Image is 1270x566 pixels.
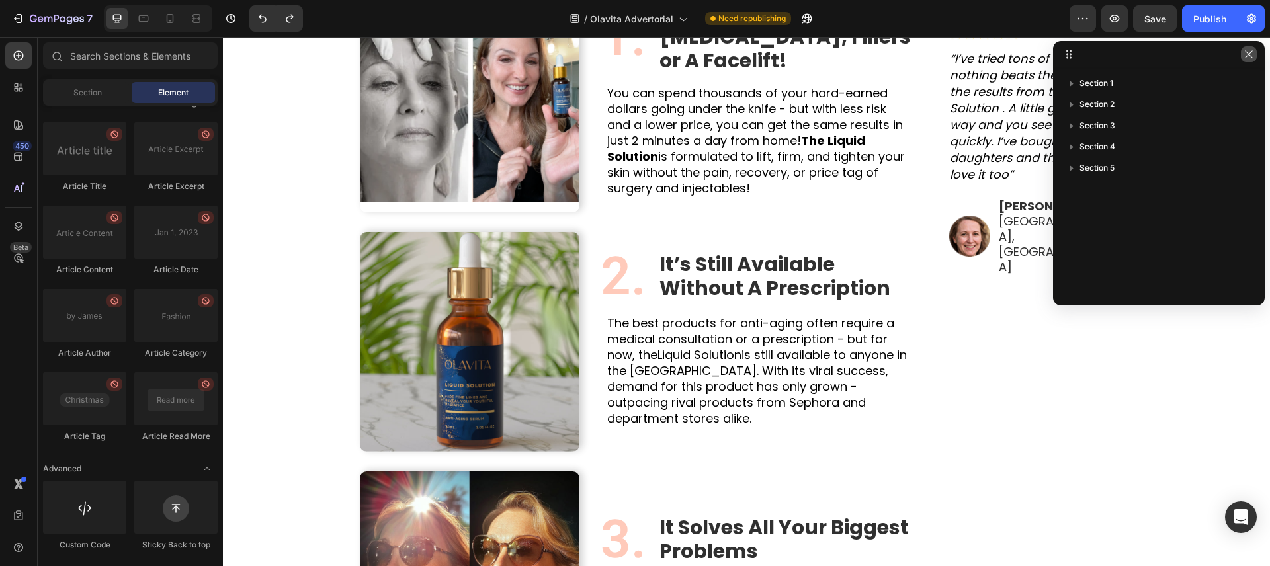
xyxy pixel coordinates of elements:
span: Section [73,87,102,99]
p: dollars going under the knife - but with less risk and a lower price, you can get the same result... [384,64,684,159]
span: Advanced [43,463,81,475]
span: Element [158,87,189,99]
button: Save [1133,5,1177,32]
span: Olavita Advertorial [590,12,673,26]
strong: The Liquid Solution [384,95,642,128]
p: 7 [87,11,93,26]
span: Section 3 [1079,119,1115,132]
span: / [584,12,587,26]
u: Liquid Solution [435,309,519,326]
div: Article Author [43,347,126,359]
p: You can spend thousands of your hard-earned [384,48,684,64]
span: Toggle open [196,458,218,479]
div: Article Category [134,347,218,359]
div: Article Read More [134,430,218,442]
img: gempages_585833384975008459-6657db54-a8fe-45d6-b7e0-6074ba797549.webp [726,178,768,220]
span: Section 4 [1079,140,1115,153]
button: Publish [1182,5,1238,32]
img: gempages_585833384975008459-48217236-bb54-41fc-9d4c-3d019937ed54.webp [137,195,357,415]
div: Open Intercom Messenger [1225,501,1257,533]
div: 450 [13,141,32,151]
span: Section 1 [1079,77,1113,90]
input: Search Sections & Elements [43,42,218,69]
div: Beta [10,242,32,253]
strong: It Solves All Your Biggest Problems [437,476,686,528]
p: 3. [378,476,423,529]
div: Article Title [43,181,126,192]
div: Sticky Back to top [134,539,218,551]
div: Custom Code [43,539,126,551]
span: Section 5 [1079,161,1115,175]
span: Save [1144,13,1166,24]
strong: It’s Still Available Without A Prescription [437,213,667,265]
iframe: Design area [223,37,1270,566]
button: 7 [5,5,99,32]
div: Article Tag [43,430,126,442]
p: 2. [378,213,423,266]
i: “I’ve tried tons of creams but nothing beats the price and the results from the Liquid Solution .... [727,13,899,145]
span: The best products for anti-aging often require a medical consultation or a prescription - but for... [384,278,671,326]
span: is still available to anyone in the [GEOGRAPHIC_DATA]. With its viral success, demand for this pr... [384,309,684,389]
strong: [PERSON_NAME] [776,161,880,177]
div: Undo/Redo [249,5,303,32]
span: Section 2 [1079,98,1115,111]
div: Publish [1193,12,1226,26]
span: Need republishing [718,13,786,24]
div: Article Excerpt [134,181,218,192]
div: Article Date [134,264,218,276]
p: [GEOGRAPHIC_DATA], [GEOGRAPHIC_DATA] [776,177,896,237]
div: Article Content [43,264,126,276]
